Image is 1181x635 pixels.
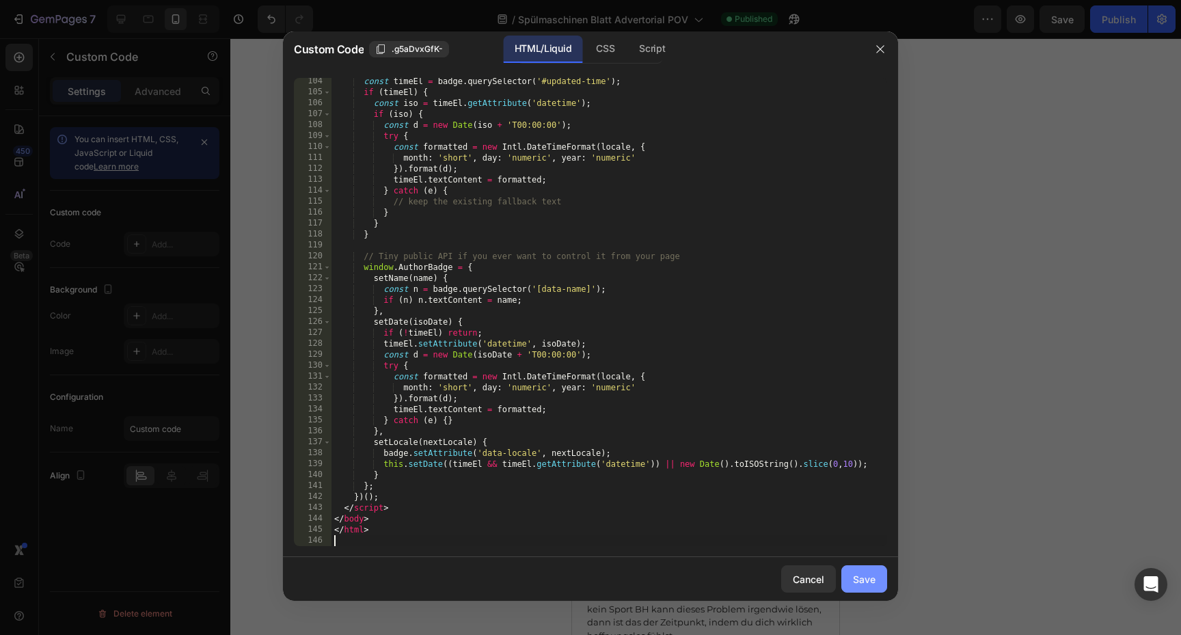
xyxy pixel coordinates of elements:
div: 109 [294,131,331,141]
div: 114 [294,185,331,196]
div: Save [853,572,875,586]
button: Save [841,565,887,593]
div: 137 [294,437,331,448]
div: 106 [294,98,331,109]
div: 127 [294,327,331,338]
button: Cancel [781,565,836,593]
div: HTML/Liquid [504,36,582,63]
div: 143 [294,502,331,513]
div: 128 [294,338,331,349]
div: 111 [294,152,331,163]
div: 116 [294,207,331,218]
div: 131 [294,371,331,382]
button: .g5aDvxGfK- [369,41,449,57]
div: 136 [294,426,331,437]
div: CSS [585,36,625,63]
span: bis ich DAS entdeckt habe [80,88,252,124]
div: 105 [294,87,331,98]
div: 132 [294,382,331,393]
div: Cancel [793,572,824,586]
div: 129 [294,349,331,360]
div: 125 [294,306,331,316]
p: Lesezeit: 4 min [1,193,266,204]
div: 122 [294,273,331,284]
div: 113 [294,174,331,185]
div: 104 [294,76,331,87]
div: 135 [294,415,331,426]
p: Es ist völlig normal, dass Brüste wackeln, das ist, wie wir alle wissen, unvermeidbar. Aber wenn ... [15,538,252,605]
div: 142 [294,491,331,502]
div: 141 [294,481,331,491]
strong: Wenn du jemals mit dem ständigen Wackeln deiner Brust beim Sport gekämpft hast, weißt du, wie fru... [15,414,250,491]
div: 140 [294,470,331,481]
div: 110 [294,141,331,152]
div: 124 [294,295,331,306]
div: 145 [294,524,331,535]
div: 130 [294,360,331,371]
div: Script [628,36,676,63]
div: Open Intercom Messenger [1135,568,1167,601]
div: 117 [294,218,331,229]
span: .g5aDvxGfK- [392,43,443,55]
div: 146 [294,535,331,546]
p: Aber was ist eigentlich normal? [15,509,252,522]
div: 134 [294,404,331,415]
span: Boobs bouncing [77,69,199,86]
div: 118 [294,229,331,240]
span: Mobile ( 391 px) [74,7,133,21]
div: 120 [294,251,331,262]
div: 126 [294,316,331,327]
div: 107 [294,109,331,120]
div: 123 [294,284,331,295]
div: 115 [294,196,331,207]
div: 138 [294,448,331,459]
div: 144 [294,513,331,524]
div: 121 [294,262,331,273]
div: Custom Code [17,120,75,133]
span: Custom Code [294,41,364,57]
div: 139 [294,459,331,470]
div: 112 [294,163,331,174]
div: 133 [294,393,331,404]
div: 119 [294,240,331,251]
div: 108 [294,120,331,131]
